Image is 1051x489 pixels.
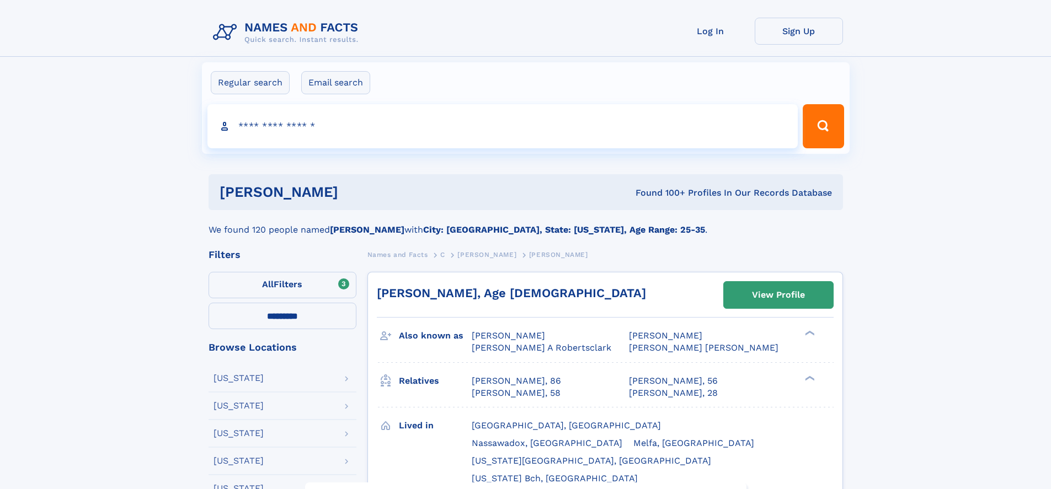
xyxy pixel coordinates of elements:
button: Search Button [803,104,844,148]
a: Sign Up [755,18,843,45]
div: [US_STATE] [214,456,264,465]
div: We found 120 people named with . [209,210,843,237]
h3: Also known as [399,326,472,345]
img: Logo Names and Facts [209,18,367,47]
a: [PERSON_NAME], 28 [629,387,718,399]
a: [PERSON_NAME], 56 [629,375,718,387]
span: C [440,251,445,259]
div: ❯ [802,330,815,337]
div: View Profile [752,282,805,308]
div: Found 100+ Profiles In Our Records Database [487,187,832,199]
a: Log In [666,18,755,45]
a: Names and Facts [367,248,428,261]
b: [PERSON_NAME] [330,224,404,235]
span: [PERSON_NAME] [PERSON_NAME] [629,342,778,353]
span: Melfa, [GEOGRAPHIC_DATA] [633,438,754,448]
span: [PERSON_NAME] [529,251,588,259]
label: Regular search [211,71,290,94]
a: [PERSON_NAME], Age [DEMOGRAPHIC_DATA] [377,286,646,300]
h1: [PERSON_NAME] [220,185,487,199]
a: [PERSON_NAME] [457,248,516,261]
div: Browse Locations [209,342,356,352]
span: [US_STATE][GEOGRAPHIC_DATA], [GEOGRAPHIC_DATA] [472,455,711,466]
div: [US_STATE] [214,374,264,383]
label: Email search [301,71,370,94]
a: View Profile [724,282,833,308]
input: search input [207,104,798,148]
div: [US_STATE] [214,429,264,438]
b: City: [GEOGRAPHIC_DATA], State: [US_STATE], Age Range: 25-35 [423,224,705,235]
h3: Relatives [399,372,472,390]
span: [PERSON_NAME] [629,330,702,341]
a: [PERSON_NAME], 86 [472,375,561,387]
h3: Lived in [399,416,472,435]
span: [PERSON_NAME] [472,330,545,341]
span: [PERSON_NAME] [457,251,516,259]
label: Filters [209,272,356,298]
div: ❯ [802,374,815,381]
span: [PERSON_NAME] A Robertsclark [472,342,611,353]
span: [GEOGRAPHIC_DATA], [GEOGRAPHIC_DATA] [472,420,661,431]
span: Nassawadox, [GEOGRAPHIC_DATA] [472,438,622,448]
div: Filters [209,250,356,260]
a: [PERSON_NAME], 58 [472,387,561,399]
span: [US_STATE] Bch, [GEOGRAPHIC_DATA] [472,473,638,483]
div: [US_STATE] [214,401,264,410]
span: All [262,279,274,289]
a: C [440,248,445,261]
